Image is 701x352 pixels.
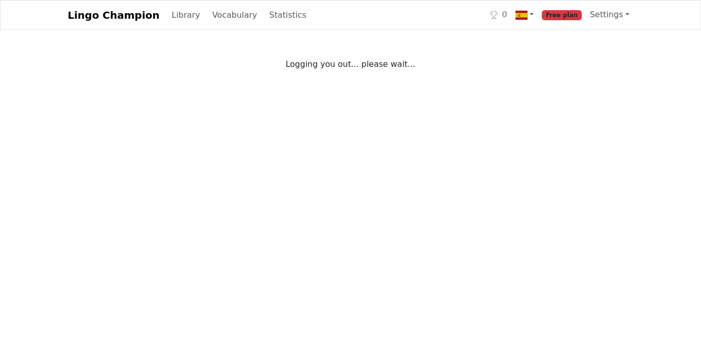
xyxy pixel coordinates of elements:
[538,5,586,25] a: Free plan
[515,9,528,21] img: es.svg
[249,58,452,70] div: Logging you out... please wait...
[486,5,511,25] a: 0
[265,5,310,25] a: Statistics
[542,10,582,20] span: Free plan
[68,5,160,25] a: Lingo Champion
[168,5,204,25] a: Library
[586,5,634,25] a: Settings
[502,9,507,21] span: 0
[208,5,262,25] a: Vocabulary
